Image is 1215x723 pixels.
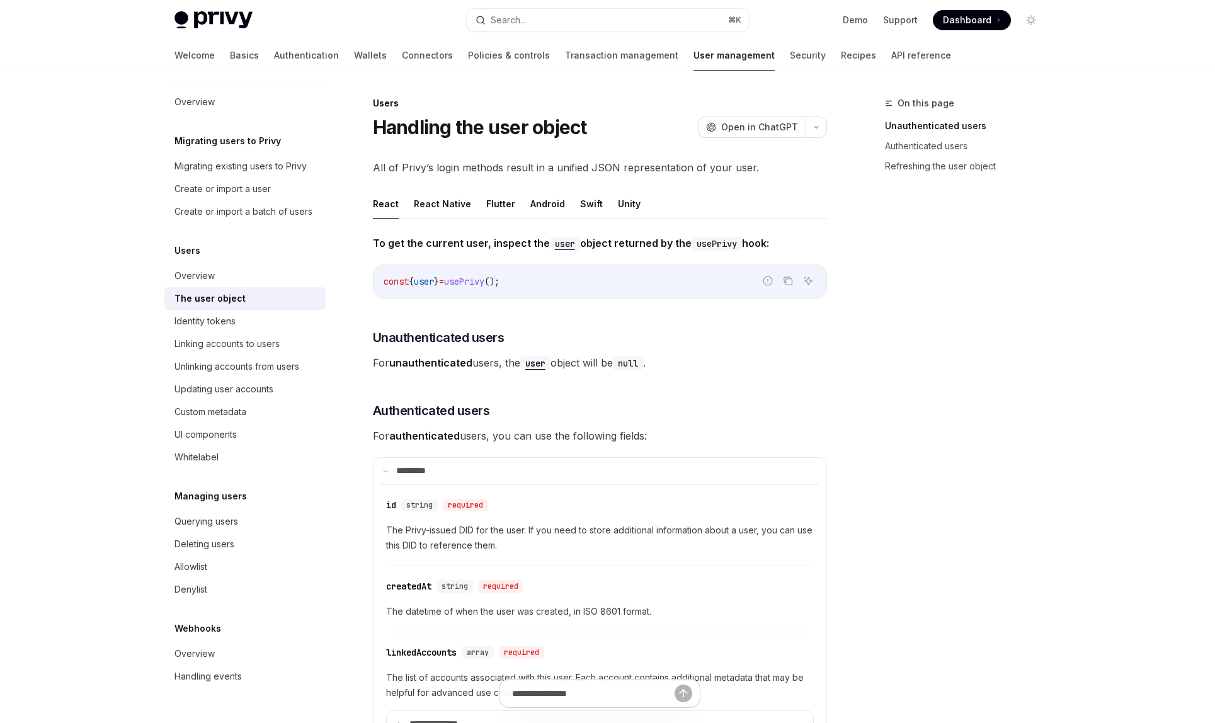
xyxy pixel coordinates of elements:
div: The user object [174,291,246,306]
div: Allowlist [174,559,207,574]
a: Denylist [164,578,326,601]
span: array [467,647,489,658]
span: The Privy-issued DID for the user. If you need to store additional information about a user, you ... [386,523,814,553]
span: All of Privy’s login methods result in a unified JSON representation of your user. [373,159,827,176]
a: Updating user accounts [164,378,326,401]
a: API reference [891,40,951,71]
span: Open in ChatGPT [721,121,798,134]
span: Dashboard [943,14,991,26]
div: Linking accounts to users [174,336,280,351]
strong: unauthenticated [389,356,472,369]
a: Identity tokens [164,310,326,333]
button: Swift [580,189,603,219]
span: On this page [898,96,954,111]
div: Create or import a batch of users [174,204,312,219]
div: required [478,580,523,593]
a: Linking accounts to users [164,333,326,355]
a: Overview [164,91,326,113]
code: user [550,237,580,251]
span: ⌘ K [728,15,741,25]
button: Send message [675,685,692,702]
div: Updating user accounts [174,382,273,397]
button: Flutter [486,189,515,219]
button: Android [530,189,565,219]
button: Copy the contents from the code block [780,273,796,289]
div: linkedAccounts [386,646,457,659]
a: Authenticated users [885,136,1051,156]
code: null [613,356,643,370]
div: Overview [174,94,215,110]
span: For users, you can use the following fields: [373,427,827,445]
span: Authenticated users [373,402,490,419]
div: Users [373,97,827,110]
span: string [442,581,468,591]
a: Basics [230,40,259,71]
a: user [550,237,580,249]
a: The user object [164,287,326,310]
div: Whitelabel [174,450,219,465]
h1: Handling the user object [373,116,587,139]
div: Migrating existing users to Privy [174,159,307,174]
a: Connectors [402,40,453,71]
a: User management [693,40,775,71]
img: light logo [174,11,253,29]
a: Deleting users [164,533,326,555]
button: React [373,189,399,219]
a: Unlinking accounts from users [164,355,326,378]
a: Policies & controls [468,40,550,71]
strong: authenticated [389,430,460,442]
a: Overview [164,265,326,287]
div: required [499,646,544,659]
div: Identity tokens [174,314,236,329]
span: The datetime of when the user was created, in ISO 8601 format. [386,604,814,619]
span: (); [484,276,499,287]
a: Wallets [354,40,387,71]
span: } [434,276,439,287]
button: Unity [618,189,641,219]
button: Open in ChatGPT [698,117,806,138]
div: id [386,499,396,511]
a: Unauthenticated users [885,116,1051,136]
a: Allowlist [164,555,326,578]
a: Handling events [164,665,326,688]
a: Migrating existing users to Privy [164,155,326,178]
div: Overview [174,268,215,283]
a: Transaction management [565,40,678,71]
div: Handling events [174,669,242,684]
h5: Managing users [174,489,247,504]
a: Custom metadata [164,401,326,423]
a: Create or import a user [164,178,326,200]
div: Querying users [174,514,238,529]
div: required [443,499,488,511]
div: Create or import a user [174,181,271,196]
code: user [520,356,550,370]
button: Toggle dark mode [1021,10,1041,30]
a: user [520,356,550,369]
a: Welcome [174,40,215,71]
a: UI components [164,423,326,446]
div: Unlinking accounts from users [174,359,299,374]
a: Support [883,14,918,26]
a: Recipes [841,40,876,71]
div: Overview [174,646,215,661]
span: Unauthenticated users [373,329,505,346]
span: = [439,276,444,287]
a: Create or import a batch of users [164,200,326,223]
div: Denylist [174,582,207,597]
a: Security [790,40,826,71]
h5: Users [174,243,200,258]
a: Whitelabel [164,446,326,469]
button: React Native [414,189,471,219]
h5: Webhooks [174,621,221,636]
code: usePrivy [692,237,742,251]
span: string [406,500,433,510]
button: Report incorrect code [760,273,776,289]
span: const [384,276,409,287]
a: Authentication [274,40,339,71]
div: Search... [491,13,526,28]
button: Search...⌘K [467,9,749,31]
span: user [414,276,434,287]
span: The list of accounts associated with this user. Each account contains additional metadata that ma... [386,670,814,700]
a: Querying users [164,510,326,533]
h5: Migrating users to Privy [174,134,281,149]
